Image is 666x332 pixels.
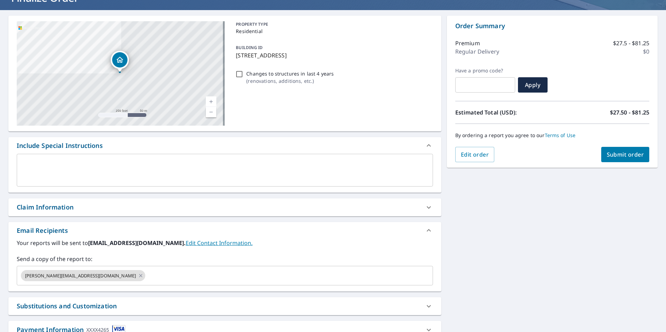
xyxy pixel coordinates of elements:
a: Current Level 17, Zoom Out [206,107,216,117]
span: Submit order [607,151,644,158]
p: $0 [643,47,649,56]
a: EditContactInfo [186,239,253,247]
p: Regular Delivery [455,47,499,56]
p: Residential [236,27,430,35]
button: Edit order [455,147,495,162]
span: [PERSON_NAME][EMAIL_ADDRESS][DOMAIN_NAME] [21,272,140,279]
div: Include Special Instructions [8,137,441,154]
button: Apply [518,77,548,93]
div: Claim Information [8,198,441,216]
label: Your reports will be sent to [17,239,433,247]
p: BUILDING ID [236,45,263,50]
b: [EMAIL_ADDRESS][DOMAIN_NAME]. [88,239,186,247]
div: Claim Information [17,203,73,212]
p: $27.5 - $81.25 [613,39,649,47]
span: Edit order [461,151,489,158]
label: Have a promo code? [455,68,515,74]
a: Current Level 17, Zoom In [206,96,216,107]
p: Estimated Total (USD): [455,108,552,117]
label: Send a copy of the report to: [17,255,433,263]
p: By ordering a report you agree to our [455,132,649,139]
div: Email Recipients [8,222,441,239]
p: Order Summary [455,21,649,31]
span: Apply [524,81,542,89]
div: Substitutions and Customization [8,297,441,315]
p: ( renovations, additions, etc. ) [246,77,334,85]
div: Substitutions and Customization [17,301,117,311]
p: Changes to structures in last 4 years [246,70,334,77]
a: Terms of Use [545,132,576,139]
p: $27.50 - $81.25 [610,108,649,117]
div: Email Recipients [17,226,68,235]
p: Premium [455,39,480,47]
div: Dropped pin, building 1, Residential property, 818 Katesford Rd Cockeysville, MD 21030 [111,51,129,72]
p: [STREET_ADDRESS] [236,51,430,60]
div: Include Special Instructions [17,141,103,150]
p: PROPERTY TYPE [236,21,430,27]
div: [PERSON_NAME][EMAIL_ADDRESS][DOMAIN_NAME] [21,270,145,281]
button: Submit order [601,147,650,162]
